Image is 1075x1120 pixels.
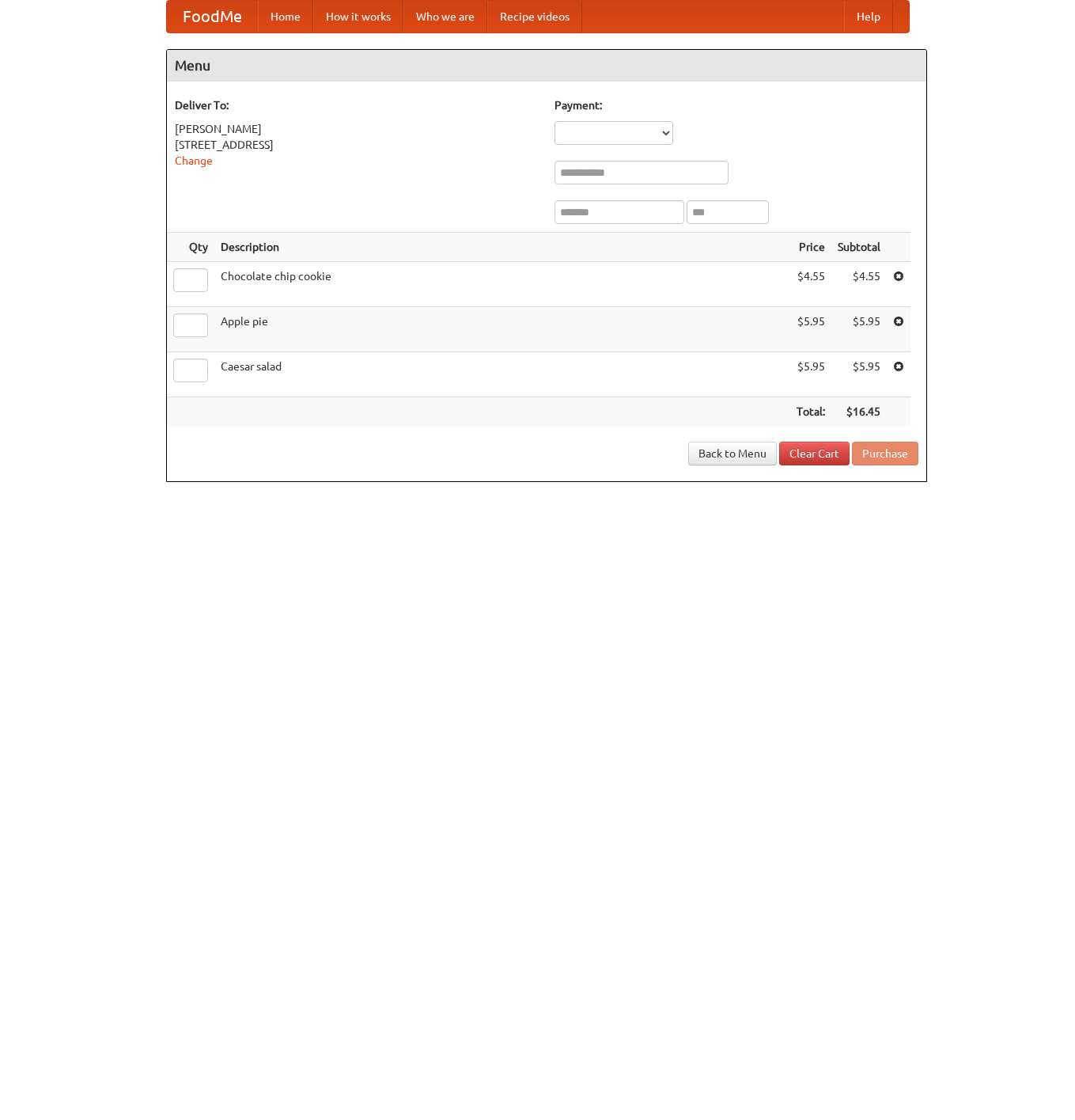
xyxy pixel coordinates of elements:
[790,262,831,307] td: $4.55
[831,262,887,307] td: $4.55
[214,233,790,262] th: Description
[831,397,887,427] th: $16.45
[167,233,214,262] th: Qty
[844,1,893,32] a: Help
[831,233,887,262] th: Subtotal
[313,1,403,32] a: How it works
[214,262,790,307] td: Chocolate chip cookie
[555,97,918,113] h5: Payment:
[403,1,487,32] a: Who we are
[167,50,926,82] h4: Menu
[214,352,790,397] td: Caesar salad
[175,97,539,113] h5: Deliver To:
[790,233,831,262] th: Price
[852,442,918,465] button: Purchase
[175,121,539,137] div: [PERSON_NAME]
[790,352,831,397] td: $5.95
[175,154,213,167] a: Change
[831,352,887,397] td: $5.95
[487,1,582,32] a: Recipe videos
[175,137,539,153] div: [STREET_ADDRESS]
[167,1,258,32] a: FoodMe
[831,307,887,352] td: $5.95
[258,1,313,32] a: Home
[790,307,831,352] td: $5.95
[790,397,831,427] th: Total:
[214,307,790,352] td: Apple pie
[779,442,850,465] a: Clear Cart
[688,442,777,465] a: Back to Menu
